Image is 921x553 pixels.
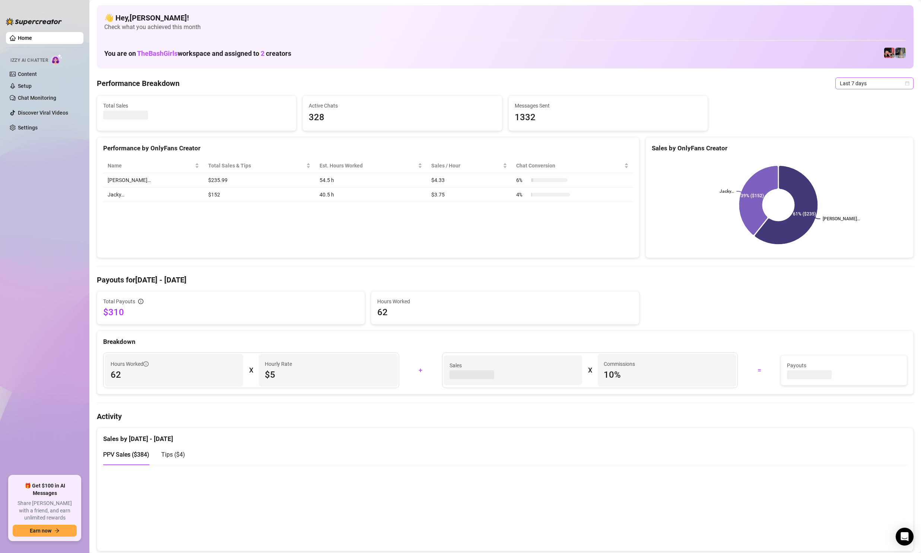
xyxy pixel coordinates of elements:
span: $5 [265,369,391,381]
span: Earn now [30,528,51,534]
span: Total Sales [103,102,290,110]
span: calendar [905,81,909,86]
text: Jacky… [720,189,734,194]
span: 6 % [516,176,528,184]
td: $235.99 [204,173,315,188]
td: $152 [204,188,315,202]
span: info-circle [143,361,149,367]
span: Name [108,162,193,170]
a: Settings [18,125,38,131]
article: Commissions [604,360,635,368]
div: + [404,364,438,376]
span: Share [PERSON_NAME] with a friend, and earn unlimited rewards [13,500,77,522]
th: Total Sales & Tips [204,159,315,173]
div: Sales by OnlyFans Creator [652,143,907,153]
h4: Payouts for [DATE] - [DATE] [97,275,914,285]
span: Active Chats [309,102,496,110]
h4: 👋 Hey, [PERSON_NAME] ! [104,13,906,23]
a: Home [18,35,32,41]
div: Breakdown [103,337,907,347]
span: 328 [309,111,496,125]
th: Sales / Hour [427,159,511,173]
span: info-circle [138,299,143,304]
span: Payouts [787,361,901,370]
img: Jacky [884,48,895,58]
span: 2 [261,49,264,57]
img: AI Chatter [51,54,63,65]
span: Sales [450,361,576,370]
span: Total Payouts [103,297,135,306]
span: Hours Worked [111,360,149,368]
span: $310 [103,306,359,318]
span: Hours Worked [377,297,633,306]
a: Chat Monitoring [18,95,56,101]
span: PPV Sales ( $384 ) [103,451,149,458]
td: $4.33 [427,173,511,188]
span: Messages Sent [515,102,702,110]
span: 4 % [516,191,528,199]
a: Discover Viral Videos [18,110,68,116]
th: Chat Conversion [512,159,633,173]
td: 40.5 h [315,188,427,202]
div: Performance by OnlyFans Creator [103,143,633,153]
span: TheBashGirls [137,49,178,57]
img: Brenda [895,48,906,58]
td: $3.75 [427,188,511,202]
td: Jacky… [103,188,204,202]
span: 10 % [604,369,730,381]
div: Open Intercom Messenger [896,528,914,546]
span: Check what you achieved this month [104,23,906,31]
span: arrow-right [54,528,60,533]
span: Tips ( $4 ) [161,451,185,458]
a: Content [18,71,37,77]
span: Izzy AI Chatter [10,57,48,64]
span: 62 [377,306,633,318]
span: Total Sales & Tips [208,162,305,170]
text: [PERSON_NAME]… [823,216,860,221]
span: Sales / Hour [431,162,501,170]
h1: You are on workspace and assigned to creators [104,49,291,58]
span: 🎁 Get $100 in AI Messages [13,482,77,497]
button: Earn nowarrow-right [13,525,77,537]
div: X [588,364,592,376]
span: Last 7 days [840,78,909,89]
img: logo-BBDzfeDw.svg [6,18,62,25]
span: Chat Conversion [516,162,623,170]
th: Name [103,159,204,173]
td: 54.5 h [315,173,427,188]
h4: Performance Breakdown [97,78,180,89]
h4: Activity [97,411,914,422]
article: Hourly Rate [265,360,292,368]
td: [PERSON_NAME]… [103,173,204,188]
div: = [742,364,776,376]
a: Setup [18,83,32,89]
span: 62 [111,369,237,381]
div: X [249,364,253,376]
div: Sales by [DATE] - [DATE] [103,428,907,444]
span: 1332 [515,111,702,125]
div: Est. Hours Worked [320,162,417,170]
